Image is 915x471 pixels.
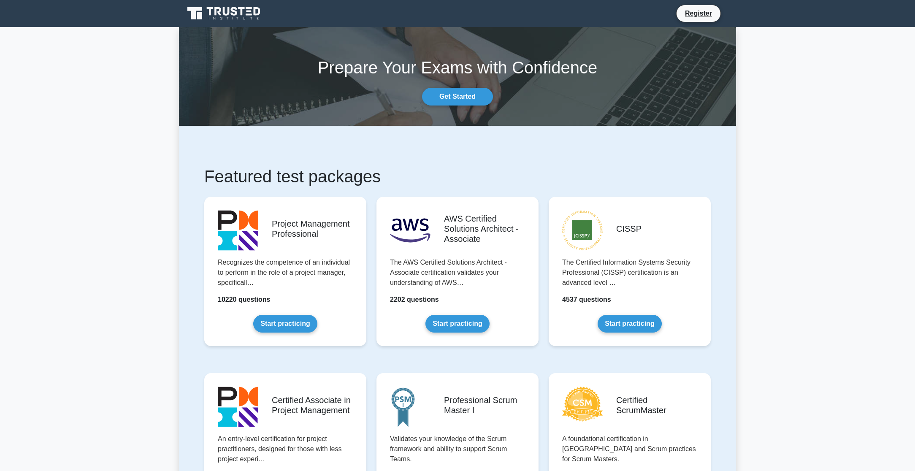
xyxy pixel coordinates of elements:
[204,166,711,187] h1: Featured test packages
[425,315,489,333] a: Start practicing
[680,8,717,19] a: Register
[422,88,493,106] a: Get Started
[598,315,661,333] a: Start practicing
[179,57,736,78] h1: Prepare Your Exams with Confidence
[253,315,317,333] a: Start practicing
